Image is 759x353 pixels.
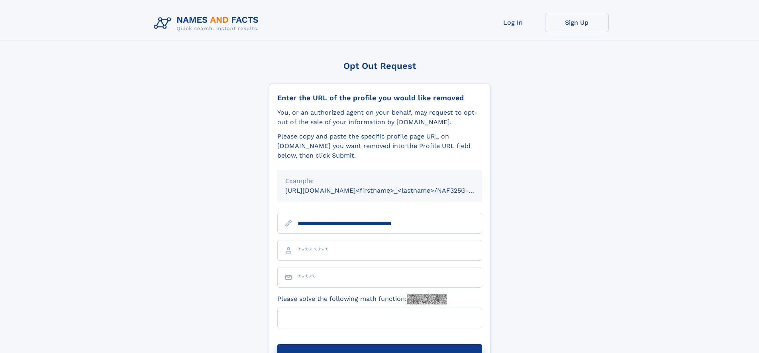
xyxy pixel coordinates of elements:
div: Opt Out Request [269,61,490,71]
div: You, or an authorized agent on your behalf, may request to opt-out of the sale of your informatio... [277,108,482,127]
div: Example: [285,176,474,186]
img: Logo Names and Facts [151,13,265,34]
div: Enter the URL of the profile you would like removed [277,94,482,102]
label: Please solve the following math function: [277,294,447,304]
div: Please copy and paste the specific profile page URL on [DOMAIN_NAME] you want removed into the Pr... [277,132,482,160]
small: [URL][DOMAIN_NAME]<firstname>_<lastname>/NAF325G-xxxxxxxx [285,187,497,194]
a: Sign Up [545,13,609,32]
a: Log In [481,13,545,32]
